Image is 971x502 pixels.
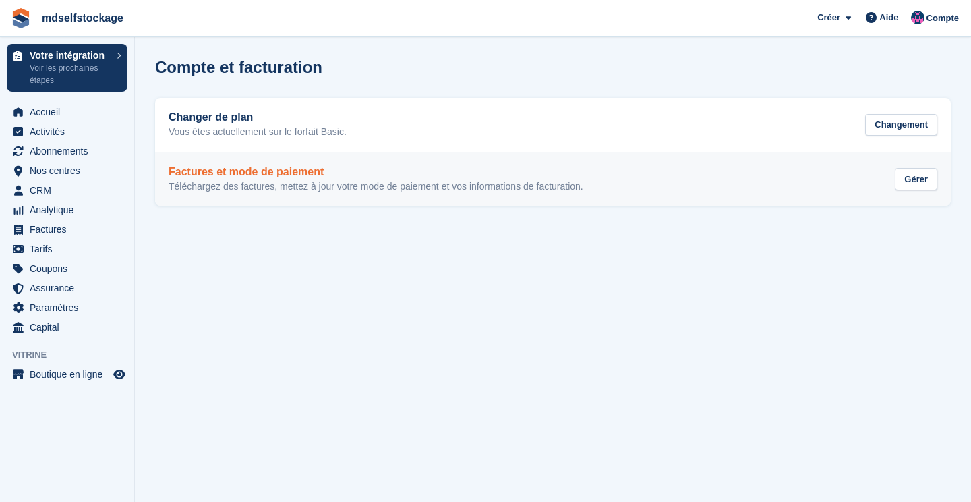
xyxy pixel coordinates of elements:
h2: Factures et mode de paiement [169,166,583,178]
span: Factures [30,220,111,239]
span: Boutique en ligne [30,365,111,384]
div: Gérer [895,168,937,190]
span: Paramètres [30,298,111,317]
a: Changer de plan Vous êtes actuellement sur le forfait Basic. Changement [155,98,951,152]
span: Créer [817,11,840,24]
a: menu [7,181,127,200]
span: CRM [30,181,111,200]
p: Téléchargez des factures, mettez à jour votre mode de paiement et vos informations de facturation. [169,181,583,193]
span: Nos centres [30,161,111,180]
a: menu [7,220,127,239]
a: Factures et mode de paiement Téléchargez des factures, mettez à jour votre mode de paiement et vo... [155,152,951,206]
h1: Compte et facturation [155,58,322,76]
span: Accueil [30,103,111,121]
span: Assurance [30,279,111,298]
p: Voir les prochaines étapes [30,62,110,86]
span: Vitrine [12,348,134,362]
a: Boutique d'aperçu [111,366,127,383]
span: Compte [926,11,959,25]
a: menu [7,142,127,161]
a: menu [7,259,127,278]
span: Aide [879,11,898,24]
a: Votre intégration Voir les prochaines étapes [7,44,127,92]
span: Tarifs [30,240,111,258]
a: menu [7,122,127,141]
a: menu [7,279,127,298]
img: Melvin Dabonneville [911,11,924,24]
span: Abonnements [30,142,111,161]
a: menu [7,240,127,258]
span: Capital [30,318,111,337]
a: menu [7,103,127,121]
a: menu [7,200,127,219]
a: menu [7,318,127,337]
h2: Changer de plan [169,111,347,123]
span: Coupons [30,259,111,278]
div: Changement [865,114,937,136]
span: Analytique [30,200,111,219]
p: Votre intégration [30,51,110,60]
a: menu [7,365,127,384]
img: stora-icon-8386f47178a22dfd0bd8f6a31ec36ba5ce8667c1dd55bd0f319d3a0aa187defe.svg [11,8,31,28]
a: mdselfstockage [36,7,129,29]
p: Vous êtes actuellement sur le forfait Basic. [169,126,347,138]
a: menu [7,298,127,317]
a: menu [7,161,127,180]
span: Activités [30,122,111,141]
